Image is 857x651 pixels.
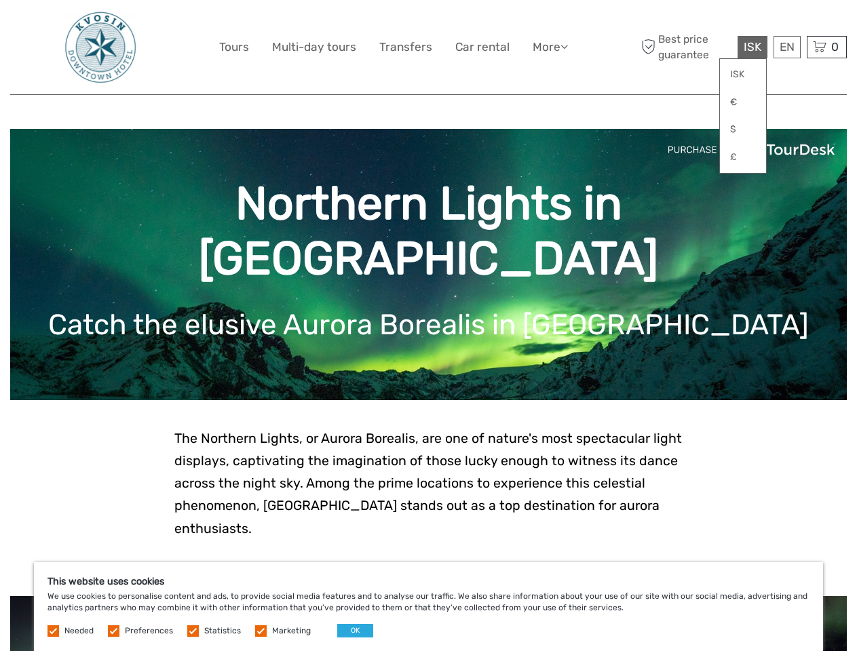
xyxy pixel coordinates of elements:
[829,40,841,54] span: 0
[638,32,734,62] span: Best price guarantee
[744,40,761,54] span: ISK
[272,625,311,637] label: Marketing
[219,37,249,57] a: Tours
[379,37,432,57] a: Transfers
[720,117,766,142] a: $
[34,562,823,651] div: We use cookies to personalise content and ads, to provide social media features and to analyse ou...
[47,576,810,587] h5: This website uses cookies
[156,21,172,37] button: Open LiveChat chat widget
[337,624,373,637] button: OK
[533,37,568,57] a: More
[720,145,766,170] a: £
[667,139,837,160] img: PurchaseViaTourDeskwhite.png
[455,37,510,57] a: Car rental
[174,431,682,536] span: The Northern Lights, or Aurora Borealis, are one of nature's most spectacular light displays, cap...
[31,308,826,342] h1: Catch the elusive Aurora Borealis in [GEOGRAPHIC_DATA]
[125,625,173,637] label: Preferences
[272,37,356,57] a: Multi-day tours
[720,90,766,115] a: €
[64,625,94,637] label: Needed
[19,24,153,35] p: We're away right now. Please check back later!
[720,62,766,87] a: ISK
[31,176,826,286] h1: Northern Lights in [GEOGRAPHIC_DATA]
[204,625,241,637] label: Statistics
[774,36,801,58] div: EN
[64,10,137,84] img: 48-093e29fa-b2a2-476f-8fe8-72743a87ce49_logo_big.jpg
